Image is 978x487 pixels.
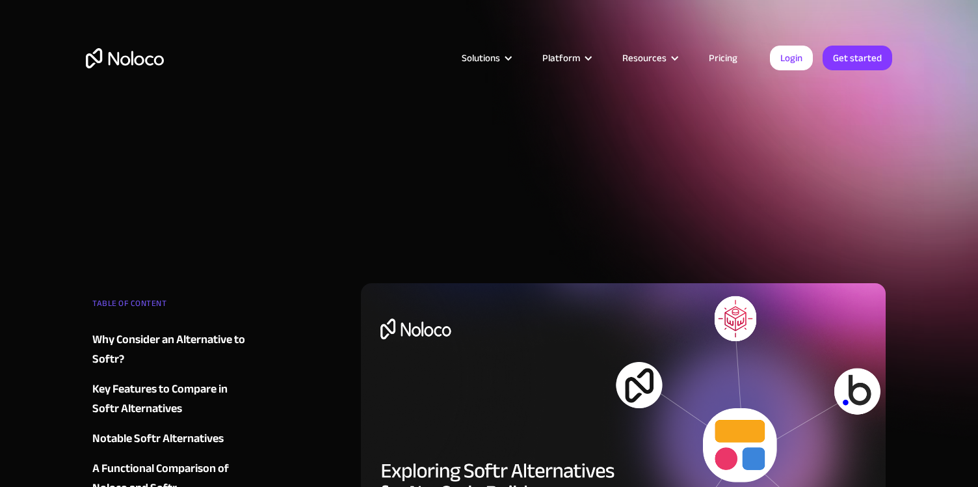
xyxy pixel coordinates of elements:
[770,46,813,70] a: Login
[526,49,606,66] div: Platform
[86,48,164,68] a: home
[92,380,250,419] a: Key Features to Compare in Softr Alternatives
[92,429,250,449] a: Notable Softr Alternatives
[92,294,250,320] div: TABLE OF CONTENT
[542,49,580,66] div: Platform
[622,49,667,66] div: Resources
[462,49,500,66] div: Solutions
[693,49,754,66] a: Pricing
[823,46,892,70] a: Get started
[92,429,224,449] div: Notable Softr Alternatives
[606,49,693,66] div: Resources
[445,49,526,66] div: Solutions
[92,330,250,369] a: Why Consider an Alternative to Softr?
